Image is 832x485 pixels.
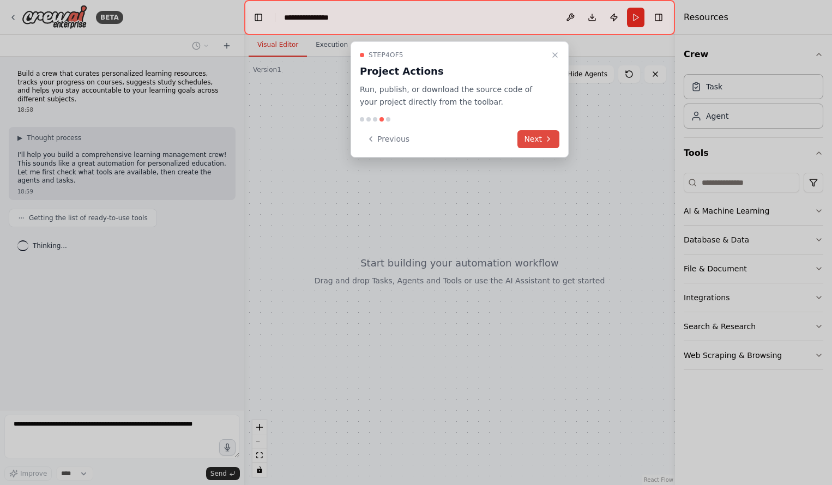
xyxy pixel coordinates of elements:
span: Step 4 of 5 [369,51,403,59]
h3: Project Actions [360,64,546,79]
p: Run, publish, or download the source code of your project directly from the toolbar. [360,83,546,108]
button: Close walkthrough [548,48,562,62]
button: Next [517,130,559,148]
button: Hide left sidebar [251,10,266,25]
button: Previous [360,130,416,148]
